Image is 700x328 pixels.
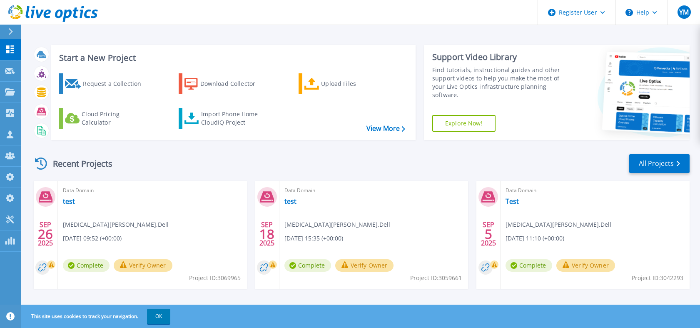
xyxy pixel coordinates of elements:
[284,259,331,272] span: Complete
[335,259,394,272] button: Verify Owner
[59,73,152,94] a: Request a Collection
[200,75,267,92] div: Download Collector
[83,75,149,92] div: Request a Collection
[284,234,343,243] span: [DATE] 15:35 (+00:00)
[629,154,690,173] a: All Projects
[410,273,462,283] span: Project ID: 3059661
[23,309,170,324] span: This site uses cookies to track your navigation.
[321,75,388,92] div: Upload Files
[114,259,172,272] button: Verify Owner
[63,259,110,272] span: Complete
[481,219,496,249] div: SEP 2025
[63,234,122,243] span: [DATE] 09:52 (+00:00)
[632,273,683,283] span: Project ID: 3042293
[556,259,615,272] button: Verify Owner
[506,186,685,195] span: Data Domain
[59,53,405,63] h3: Start a New Project
[259,230,274,238] span: 18
[59,108,152,129] a: Cloud Pricing Calculator
[679,9,689,15] span: YM
[485,230,492,238] span: 5
[284,197,296,205] a: test
[63,186,242,195] span: Data Domain
[201,110,266,127] div: Import Phone Home CloudIQ Project
[179,73,272,94] a: Download Collector
[506,259,552,272] span: Complete
[63,220,169,229] span: [MEDICAL_DATA][PERSON_NAME] , Dell
[63,197,75,205] a: test
[189,273,241,283] span: Project ID: 3069965
[299,73,391,94] a: Upload Files
[32,153,124,174] div: Recent Projects
[82,110,148,127] div: Cloud Pricing Calculator
[506,234,564,243] span: [DATE] 11:10 (+00:00)
[259,219,275,249] div: SEP 2025
[37,219,53,249] div: SEP 2025
[432,115,496,132] a: Explore Now!
[284,220,390,229] span: [MEDICAL_DATA][PERSON_NAME] , Dell
[366,125,405,133] a: View More
[506,220,611,229] span: [MEDICAL_DATA][PERSON_NAME] , Dell
[147,309,170,324] button: OK
[38,230,53,238] span: 26
[432,52,567,63] div: Support Video Library
[506,197,519,205] a: Test
[432,66,567,99] div: Find tutorials, instructional guides and other support videos to help you make the most of your L...
[284,186,463,195] span: Data Domain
